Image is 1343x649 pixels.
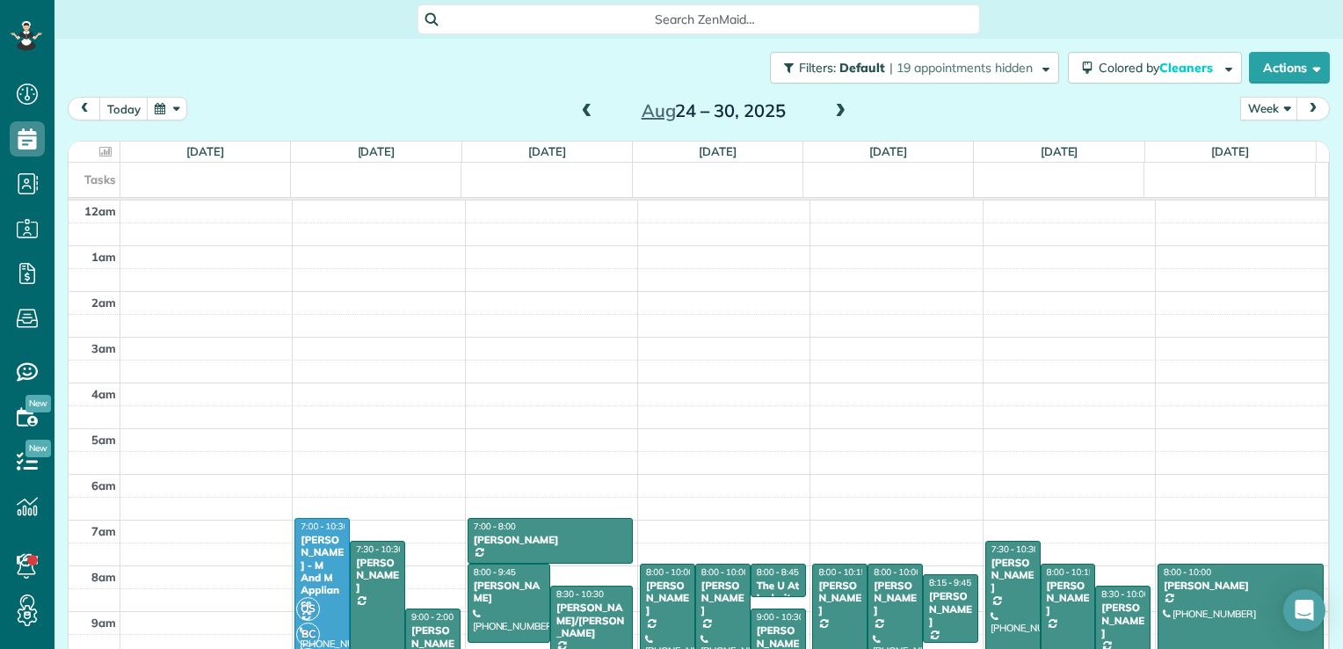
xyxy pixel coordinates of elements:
span: OS [296,597,320,621]
span: 8:30 - 10:00 [1101,588,1149,600]
span: 8:30 - 10:30 [556,588,604,600]
button: Actions [1249,52,1330,84]
button: next [1296,97,1330,120]
div: [PERSON_NAME]/[PERSON_NAME] [555,602,628,639]
div: [PERSON_NAME] [928,590,973,628]
a: [DATE] [869,144,907,158]
span: 7:00 - 10:30 [301,521,348,532]
span: 8am [91,570,116,584]
a: [DATE] [699,144,737,158]
div: [PERSON_NAME] [701,580,745,617]
div: [PERSON_NAME] [645,580,690,617]
div: [PERSON_NAME] [1100,602,1145,639]
span: 7am [91,524,116,538]
span: 9am [91,616,116,630]
div: [PERSON_NAME] [473,580,545,605]
button: prev [68,97,101,120]
span: Tasks [84,172,116,186]
span: 8:00 - 10:00 [646,566,693,578]
div: [PERSON_NAME] [817,580,862,617]
span: 8:00 - 10:15 [1047,566,1094,578]
span: 8:15 - 9:45 [929,577,971,588]
div: [PERSON_NAME] [873,580,918,617]
button: Week [1240,97,1298,120]
span: BC [296,623,320,646]
h2: 24 – 30, 2025 [604,101,824,120]
span: Filters: [799,60,836,76]
span: 8:00 - 10:15 [818,566,866,578]
span: 8:00 - 10:00 [1164,566,1211,578]
div: [PERSON_NAME] [473,534,628,546]
span: 7:30 - 10:30 [991,543,1039,555]
button: Filters: Default | 19 appointments hidden [770,52,1059,84]
span: 2am [91,295,116,310]
span: 1am [91,250,116,264]
span: Aug [642,99,676,121]
div: Open Intercom Messenger [1283,589,1325,631]
span: Default [839,60,886,76]
div: [PERSON_NAME] [991,557,1035,594]
span: Cleaners [1159,60,1216,76]
a: [DATE] [1041,144,1078,158]
span: 8:00 - 8:45 [757,566,799,578]
span: | 19 appointments hidden [889,60,1033,76]
span: 8:00 - 10:00 [701,566,749,578]
span: 4am [91,387,116,401]
a: [DATE] [186,144,224,158]
span: 7:30 - 10:30 [356,543,403,555]
div: [PERSON_NAME] - M And M Appliance [300,534,345,609]
div: [PERSON_NAME] [1046,580,1091,617]
div: [PERSON_NAME] [1163,580,1318,592]
span: 8:00 - 10:00 [874,566,921,578]
span: 7:00 - 8:00 [474,521,516,532]
div: [PERSON_NAME] [355,557,400,594]
a: [DATE] [1211,144,1249,158]
span: 5am [91,433,116,447]
span: 3am [91,341,116,355]
a: [DATE] [528,144,566,158]
span: New [25,395,51,412]
div: The U At Ledroit [756,580,801,605]
a: [DATE] [358,144,396,158]
span: 6am [91,478,116,492]
span: 12am [84,204,116,218]
span: 9:00 - 2:00 [411,611,454,623]
button: Colored byCleaners [1068,52,1242,84]
span: 8:00 - 9:45 [474,566,516,578]
span: Colored by [1099,60,1219,76]
span: New [25,440,51,457]
span: 9:00 - 10:30 [757,611,804,623]
button: today [99,97,149,120]
a: Filters: Default | 19 appointments hidden [761,52,1059,84]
